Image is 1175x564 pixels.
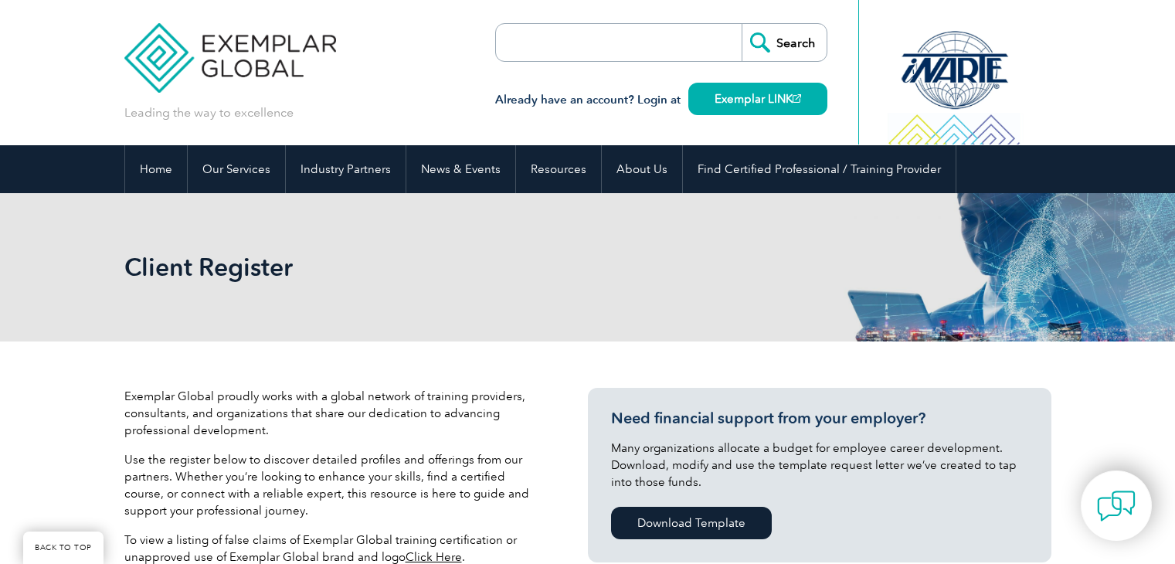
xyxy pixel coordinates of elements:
h3: Need financial support from your employer? [611,409,1028,428]
a: Exemplar LINK [688,83,827,115]
a: Industry Partners [286,145,406,193]
a: Click Here [406,550,462,564]
p: Exemplar Global proudly works with a global network of training providers, consultants, and organ... [124,388,542,439]
p: Leading the way to excellence [124,104,294,121]
h2: Client Register [124,255,773,280]
a: Resources [516,145,601,193]
img: contact-chat.png [1097,487,1136,525]
a: Download Template [611,507,772,539]
p: Many organizations allocate a budget for employee career development. Download, modify and use th... [611,440,1028,491]
a: Find Certified Professional / Training Provider [683,145,956,193]
img: open_square.png [793,94,801,103]
input: Search [742,24,827,61]
a: BACK TO TOP [23,532,104,564]
a: Our Services [188,145,285,193]
a: Home [125,145,187,193]
p: Use the register below to discover detailed profiles and offerings from our partners. Whether you... [124,451,542,519]
h3: Already have an account? Login at [495,90,827,110]
a: News & Events [406,145,515,193]
a: About Us [602,145,682,193]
